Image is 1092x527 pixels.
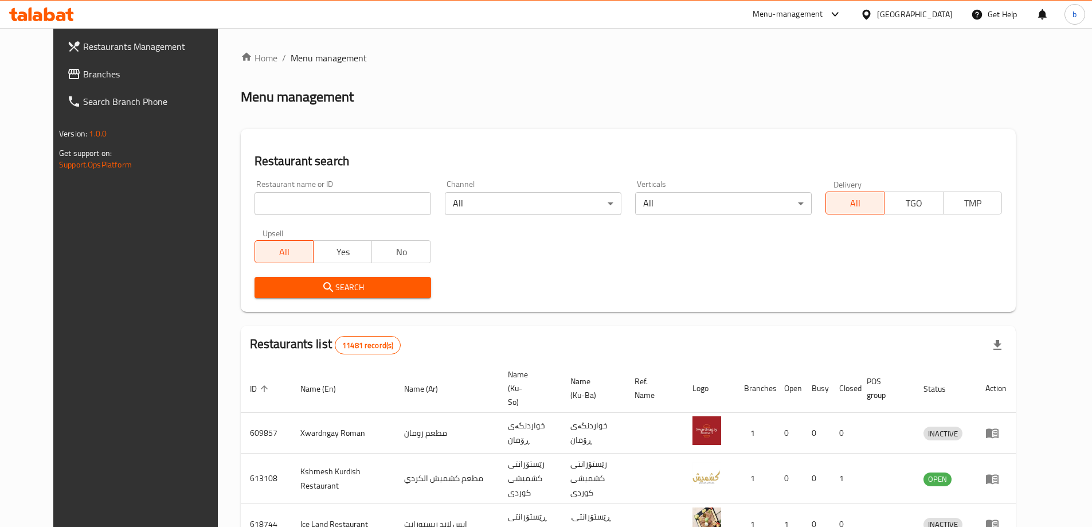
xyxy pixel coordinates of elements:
[735,364,775,413] th: Branches
[499,454,561,504] td: رێستۆرانتی کشمیشى كوردى
[263,229,284,237] label: Upsell
[825,192,884,214] button: All
[985,426,1007,440] div: Menu
[830,364,858,413] th: Closed
[291,51,367,65] span: Menu management
[445,192,621,215] div: All
[635,374,670,402] span: Ref. Name
[803,454,830,504] td: 0
[985,472,1007,486] div: Menu
[1073,8,1077,21] span: b
[923,473,952,486] span: OPEN
[260,244,309,260] span: All
[867,374,901,402] span: POS group
[255,192,431,215] input: Search for restaurant name or ID..
[313,240,372,263] button: Yes
[58,33,236,60] a: Restaurants Management
[59,126,87,141] span: Version:
[877,8,953,21] div: [GEOGRAPHIC_DATA]
[89,126,107,141] span: 1.0.0
[255,240,314,263] button: All
[395,413,499,454] td: مطعم رومان
[291,454,395,504] td: Kshmesh Kurdish Restaurant
[803,413,830,454] td: 0
[291,413,395,454] td: Xwardngay Roman
[923,382,961,396] span: Status
[735,413,775,454] td: 1
[830,413,858,454] td: 0
[692,462,721,491] img: Kshmesh Kurdish Restaurant
[335,336,401,354] div: Total records count
[775,413,803,454] td: 0
[984,331,1011,359] div: Export file
[803,364,830,413] th: Busy
[83,67,226,81] span: Branches
[59,146,112,161] span: Get support on:
[83,40,226,53] span: Restaurants Management
[255,153,1002,170] h2: Restaurant search
[59,157,132,172] a: Support.OpsPlatform
[395,454,499,504] td: مطعم كشميش الكردي
[404,382,453,396] span: Name (Ar)
[508,368,547,409] span: Name (Ku-So)
[264,280,422,295] span: Search
[735,454,775,504] td: 1
[318,244,367,260] span: Yes
[499,413,561,454] td: خواردنگەی ڕۆمان
[775,454,803,504] td: 0
[943,192,1002,214] button: TMP
[830,454,858,504] td: 1
[58,88,236,115] a: Search Branch Phone
[948,195,997,212] span: TMP
[371,240,430,263] button: No
[831,195,880,212] span: All
[976,364,1016,413] th: Action
[58,60,236,88] a: Branches
[775,364,803,413] th: Open
[561,413,625,454] td: خواردنگەی ڕۆمان
[884,192,943,214] button: TGO
[250,335,401,354] h2: Restaurants list
[692,416,721,445] img: Xwardngay Roman
[335,340,400,351] span: 11481 record(s)
[282,51,286,65] li: /
[241,51,1016,65] nav: breadcrumb
[561,454,625,504] td: رێستۆرانتی کشمیشى كوردى
[250,382,272,396] span: ID
[683,364,735,413] th: Logo
[241,51,277,65] a: Home
[241,413,291,454] td: 609857
[300,382,351,396] span: Name (En)
[241,88,354,106] h2: Menu management
[923,427,962,440] div: INACTIVE
[923,427,962,440] span: INACTIVE
[83,95,226,108] span: Search Branch Phone
[635,192,812,215] div: All
[889,195,938,212] span: TGO
[377,244,426,260] span: No
[241,454,291,504] td: 613108
[753,7,823,21] div: Menu-management
[570,374,612,402] span: Name (Ku-Ba)
[833,180,862,188] label: Delivery
[255,277,431,298] button: Search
